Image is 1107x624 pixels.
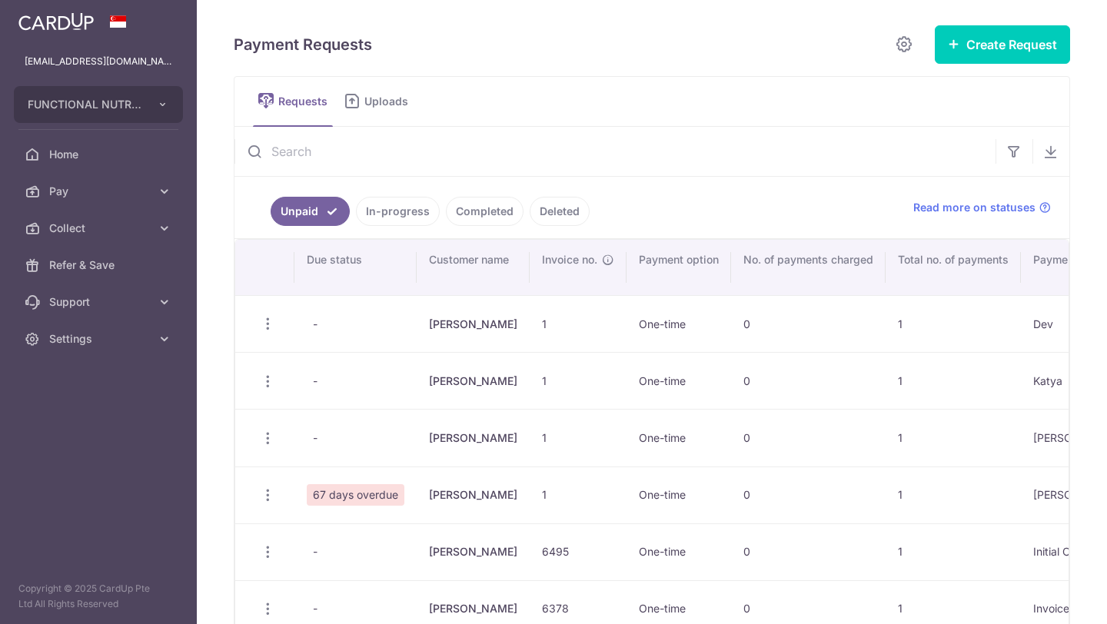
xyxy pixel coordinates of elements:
[886,295,1021,352] td: 1
[364,94,419,109] span: Uploads
[731,409,886,466] td: 0
[307,314,324,335] span: -
[271,197,350,226] a: Unpaid
[886,523,1021,580] td: 1
[530,523,627,580] td: 6495
[731,352,886,409] td: 0
[886,240,1021,295] th: Total no. of payments
[417,240,530,295] th: Customer name
[886,352,1021,409] td: 1
[627,409,731,466] td: One-time
[627,352,731,409] td: One-time
[530,466,627,523] td: 1
[530,409,627,466] td: 1
[417,466,530,523] td: [PERSON_NAME]
[627,295,731,352] td: One-time
[49,147,151,162] span: Home
[935,25,1070,64] button: Create Request
[253,77,333,126] a: Requests
[913,200,1051,215] a: Read more on statuses
[339,77,419,126] a: Uploads
[294,240,417,295] th: Due status
[49,221,151,236] span: Collect
[886,409,1021,466] td: 1
[278,94,333,109] span: Requests
[234,127,996,176] input: Search
[14,86,183,123] button: FUNCTIONAL NUTRITION WELLNESS PTE. LTD.
[542,252,597,267] span: Invoice no.
[417,523,530,580] td: [PERSON_NAME]
[307,370,324,392] span: -
[307,427,324,449] span: -
[49,257,151,273] span: Refer & Save
[307,541,324,563] span: -
[743,252,873,267] span: No. of payments charged
[639,252,719,267] span: Payment option
[731,523,886,580] td: 0
[1033,252,1097,267] span: Payment ref.
[49,294,151,310] span: Support
[417,409,530,466] td: [PERSON_NAME]
[446,197,524,226] a: Completed
[731,466,886,523] td: 0
[886,466,1021,523] td: 1
[28,97,141,112] span: FUNCTIONAL NUTRITION WELLNESS PTE. LTD.
[731,240,886,295] th: No. of payments charged
[530,197,590,226] a: Deleted
[627,523,731,580] td: One-time
[417,352,530,409] td: [PERSON_NAME]
[417,295,530,352] td: [PERSON_NAME]
[307,598,324,619] span: -
[234,32,372,57] h5: Payment Requests
[356,197,440,226] a: In-progress
[18,12,94,31] img: CardUp
[49,331,151,347] span: Settings
[627,466,731,523] td: One-time
[913,200,1036,215] span: Read more on statuses
[898,252,1009,267] span: Total no. of payments
[49,184,151,199] span: Pay
[731,295,886,352] td: 0
[627,240,731,295] th: Payment option
[530,352,627,409] td: 1
[25,54,172,69] p: [EMAIL_ADDRESS][DOMAIN_NAME]
[307,484,404,506] span: 67 days overdue
[530,295,627,352] td: 1
[530,240,627,295] th: Invoice no.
